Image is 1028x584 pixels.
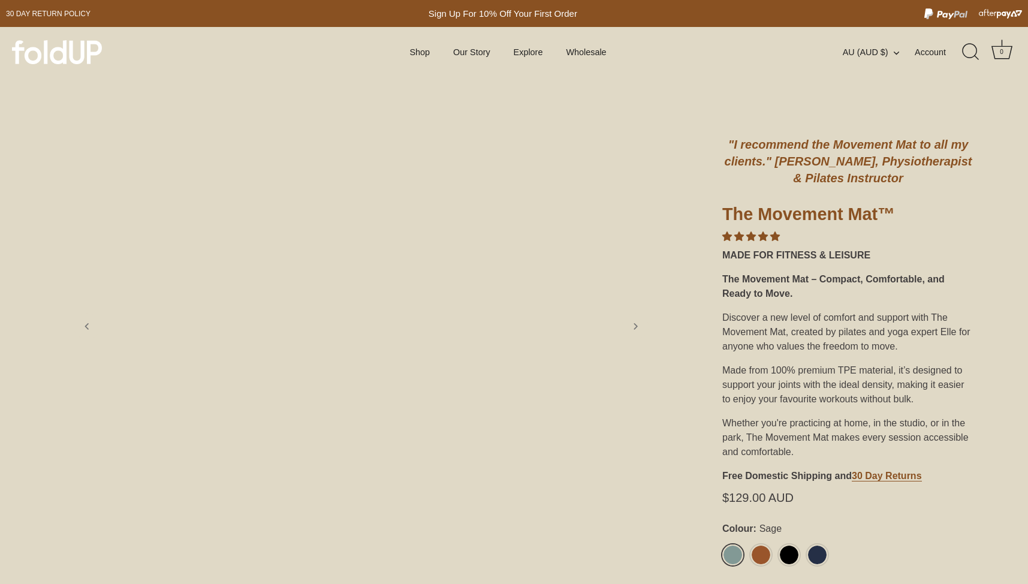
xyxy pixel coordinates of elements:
a: 30 day Return policy [6,7,91,21]
a: Cart [988,39,1015,65]
div: Primary navigation [380,41,636,64]
div: 0 [996,46,1008,58]
a: Search [958,39,984,65]
a: 30 Day Returns [852,471,922,481]
a: Shop [399,41,440,64]
a: Next slide [622,313,649,339]
a: Previous slide [74,313,100,339]
div: Made from 100% premium TPE material, it’s designed to support your joints with the ideal density,... [722,359,974,411]
a: Our Story [443,41,501,64]
strong: Free Domestic Shipping and [722,471,852,481]
a: Black [779,544,800,565]
label: Colour: [722,523,974,534]
a: Account [915,45,967,59]
a: Rust [750,544,771,565]
a: Wholesale [556,41,617,64]
a: Sage [722,544,743,565]
div: Whether you're practicing at home, in the studio, or in the park, The Movement Mat makes every se... [722,411,974,464]
a: Midnight [807,544,828,565]
h1: The Movement Mat™ [722,203,974,230]
strong: MADE FOR FITNESS & LEISURE [722,250,870,260]
button: AU (AUD $) [843,47,912,58]
a: Explore [503,41,553,64]
div: The Movement Mat – Compact, Comfortable, and Ready to Move. [722,267,974,306]
span: Sage [756,523,782,534]
em: "I recommend the Movement Mat to all my clients." [PERSON_NAME], Physiotherapist & Pilates Instru... [725,138,972,185]
span: $129.00 AUD [722,493,794,502]
div: Discover a new level of comfort and support with The Movement Mat, created by pilates and yoga ex... [722,306,974,359]
span: 4.86 stars [722,231,780,242]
